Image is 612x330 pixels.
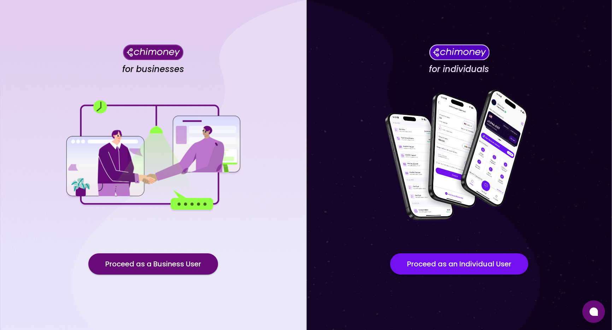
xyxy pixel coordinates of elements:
img: Chimoney for individuals [429,44,489,60]
img: for individuals [371,86,547,227]
h4: for businesses [122,64,184,75]
h4: for individuals [429,64,489,75]
button: Open chat window [582,300,605,323]
img: for businesses [65,100,241,212]
img: Chimoney for businesses [123,44,183,60]
button: Proceed as an Individual User [390,253,528,275]
button: Proceed as a Business User [88,253,218,275]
